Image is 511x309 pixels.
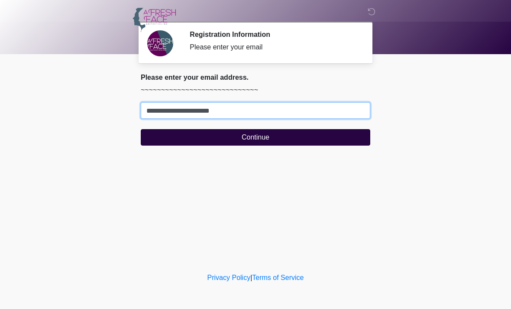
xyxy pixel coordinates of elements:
img: Agent Avatar [147,30,173,56]
a: Terms of Service [252,274,304,281]
img: A Fresh Face Aesthetics Inc Logo [132,7,176,33]
h2: Please enter your email address. [141,73,370,81]
a: | [250,274,252,281]
p: ~~~~~~~~~~~~~~~~~~~~~~~~~~~~~ [141,85,370,95]
a: Privacy Policy [207,274,251,281]
button: Continue [141,129,370,146]
div: Please enter your email [190,42,357,52]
